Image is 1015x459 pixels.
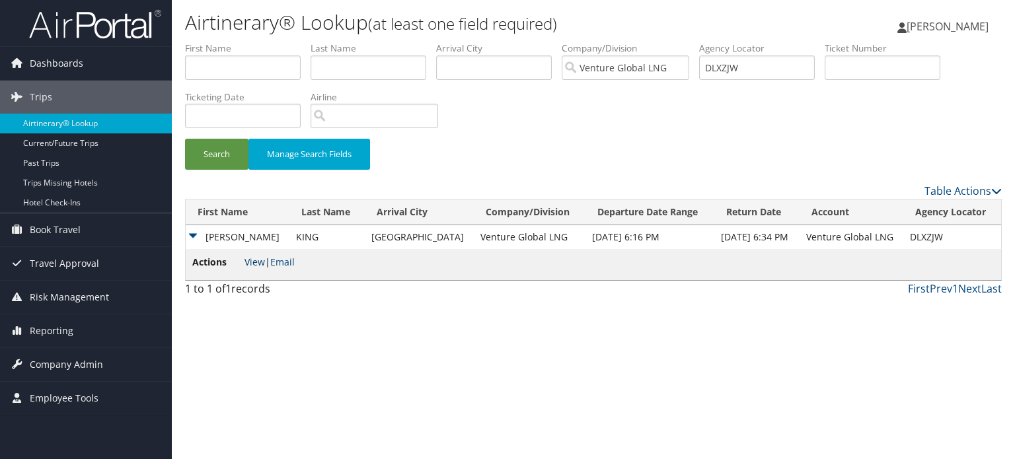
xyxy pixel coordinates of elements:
span: Reporting [30,314,73,347]
td: DLXZJW [903,225,1001,249]
label: Ticketing Date [185,90,311,104]
a: Table Actions [924,184,1002,198]
span: Trips [30,81,52,114]
a: First [908,281,930,296]
label: Company/Division [562,42,699,55]
td: [GEOGRAPHIC_DATA] [365,225,474,249]
td: [DATE] 6:16 PM [585,225,714,249]
span: Risk Management [30,281,109,314]
th: Arrival City: activate to sort column ascending [365,199,474,225]
button: Manage Search Fields [248,139,370,170]
td: Venture Global LNG [800,225,903,249]
a: 1 [952,281,958,296]
span: Company Admin [30,348,103,381]
span: Book Travel [30,213,81,246]
span: 1 [225,281,231,296]
th: Company/Division [474,199,585,225]
th: Agency Locator: activate to sort column ascending [903,199,1001,225]
label: First Name [185,42,311,55]
span: Travel Approval [30,247,99,280]
a: View [244,256,265,268]
img: airportal-logo.png [29,9,161,40]
th: Return Date: activate to sort column ascending [714,199,800,225]
th: Last Name: activate to sort column ascending [289,199,365,225]
span: Employee Tools [30,382,98,415]
a: Prev [930,281,952,296]
a: Email [270,256,295,268]
label: Arrival City [436,42,562,55]
a: Next [958,281,981,296]
td: KING [289,225,365,249]
a: Last [981,281,1002,296]
div: 1 to 1 of records [185,281,375,303]
h1: Airtinerary® Lookup [185,9,730,36]
span: Actions [192,255,242,269]
span: [PERSON_NAME] [907,19,989,34]
span: | [244,256,295,268]
th: Account: activate to sort column ascending [800,199,903,225]
label: Agency Locator [699,42,825,55]
label: Last Name [311,42,436,55]
span: Dashboards [30,47,83,80]
a: [PERSON_NAME] [897,7,1002,46]
td: [DATE] 6:34 PM [714,225,800,249]
td: [PERSON_NAME] [186,225,289,249]
th: Departure Date Range: activate to sort column ascending [585,199,714,225]
small: (at least one field required) [368,13,557,34]
label: Airline [311,90,448,104]
td: Venture Global LNG [474,225,585,249]
label: Ticket Number [825,42,950,55]
button: Search [185,139,248,170]
th: First Name: activate to sort column ascending [186,199,289,225]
